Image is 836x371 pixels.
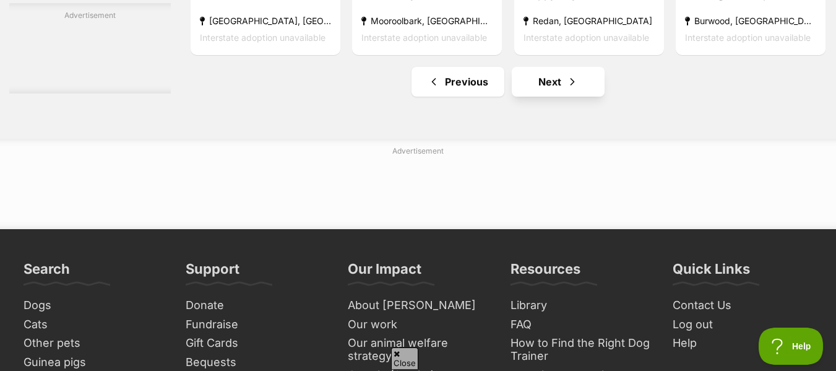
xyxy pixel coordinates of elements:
span: Close [391,347,418,369]
a: How to Find the Right Dog Trainer [506,334,655,365]
span: Interstate adoption unavailable [200,32,325,42]
a: Fundraise [181,315,330,334]
a: Log out [668,315,817,334]
a: Help [668,334,817,353]
a: Other pets [19,334,168,353]
a: Previous page [412,67,504,97]
strong: Mooroolbark, [GEOGRAPHIC_DATA] [361,12,493,28]
span: Interstate adoption unavailable [685,32,811,42]
a: Gift Cards [181,334,330,353]
h3: Quick Links [673,260,750,285]
strong: Burwood, [GEOGRAPHIC_DATA] [685,12,816,28]
span: Interstate adoption unavailable [524,32,649,42]
h3: Resources [511,260,580,285]
a: Our work [343,315,493,334]
a: Contact Us [668,296,817,315]
a: Cats [19,315,168,334]
div: Advertisement [9,3,171,94]
a: Donate [181,296,330,315]
h3: Support [186,260,239,285]
a: About [PERSON_NAME] [343,296,493,315]
span: Interstate adoption unavailable [361,32,487,42]
strong: Redan, [GEOGRAPHIC_DATA] [524,12,655,28]
h3: Our Impact [348,260,421,285]
iframe: Help Scout Beacon - Open [759,328,824,365]
strong: [GEOGRAPHIC_DATA], [GEOGRAPHIC_DATA] [200,12,331,28]
a: FAQ [506,315,655,334]
nav: Pagination [189,67,827,97]
a: Dogs [19,296,168,315]
a: Next page [512,67,605,97]
h3: Search [24,260,70,285]
a: Library [506,296,655,315]
a: Our animal welfare strategy [343,334,493,365]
